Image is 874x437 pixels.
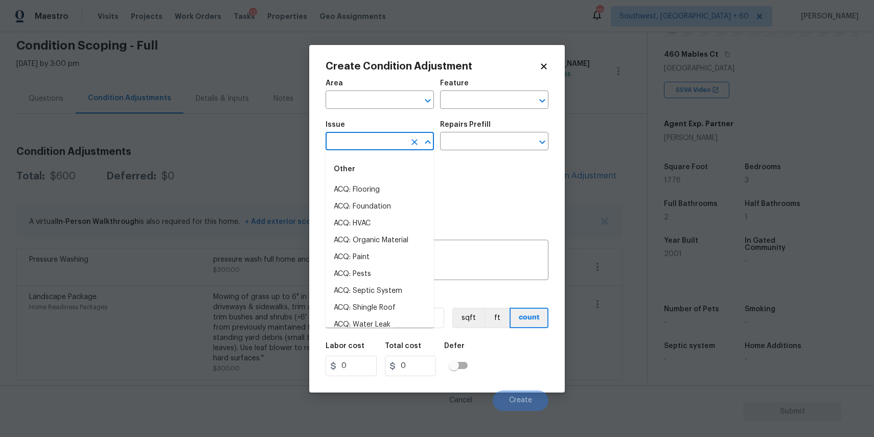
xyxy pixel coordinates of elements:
[484,308,510,328] button: ft
[452,308,484,328] button: sqft
[326,157,434,181] div: Other
[326,181,434,198] li: ACQ: Flooring
[326,198,434,215] li: ACQ: Foundation
[433,390,489,411] button: Cancel
[535,135,549,149] button: Open
[510,308,548,328] button: count
[535,94,549,108] button: Open
[493,390,548,411] button: Create
[326,266,434,283] li: ACQ: Pests
[326,80,343,87] h5: Area
[421,94,435,108] button: Open
[440,121,491,128] h5: Repairs Prefill
[326,316,434,333] li: ACQ: Water Leak
[407,135,422,149] button: Clear
[326,121,345,128] h5: Issue
[326,249,434,266] li: ACQ: Paint
[440,80,469,87] h5: Feature
[326,300,434,316] li: ACQ: Shingle Roof
[449,397,472,404] span: Cancel
[385,342,421,350] h5: Total cost
[326,215,434,232] li: ACQ: HVAC
[326,61,539,72] h2: Create Condition Adjustment
[421,135,435,149] button: Close
[444,342,465,350] h5: Defer
[509,397,532,404] span: Create
[326,232,434,249] li: ACQ: Organic Material
[326,283,434,300] li: ACQ: Septic System
[326,342,364,350] h5: Labor cost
